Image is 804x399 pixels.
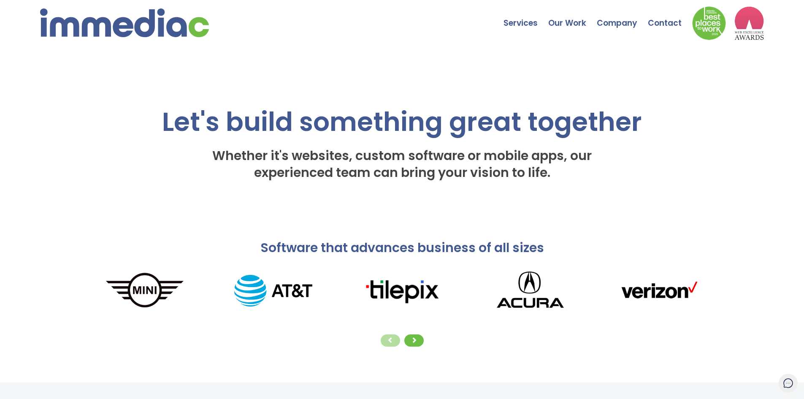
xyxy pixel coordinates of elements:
span: Whether it's websites, custom software or mobile apps, our experienced team can bring your vision... [212,147,592,182]
img: tilepixLogo.png [338,277,466,304]
img: Down [692,6,726,40]
a: Services [504,2,548,32]
img: immediac [40,8,209,37]
img: MINI_logo.png [81,271,209,310]
img: logo2_wea_nobg.webp [734,6,764,40]
img: Acura_logo.png [466,265,595,317]
img: AT%26T_logo.png [209,275,338,307]
a: Contact [648,2,692,32]
span: Let's build something great together [162,103,642,140]
a: Our Work [548,2,597,32]
img: verizonLogo.png [595,277,723,305]
span: Software that advances business of all sizes [260,239,544,257]
a: Company [597,2,648,32]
